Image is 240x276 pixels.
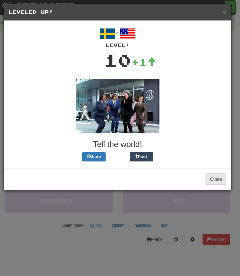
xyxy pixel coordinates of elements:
[9,26,226,49] div: /
[130,152,153,161] button: Post
[131,56,156,69] div: +1
[76,79,159,133] img: anchorman-0f45bd94e4bc77b3e4009f63bd0ea52a2253b4c1438f2773e23d74ae24afd04f.gif
[222,8,226,15] button: Close
[9,42,226,49] div: Level:
[206,174,226,185] button: Close
[106,152,130,161] iframe: X Post Button
[9,140,226,149] h3: Tell the world!
[222,8,226,15] span: ×
[82,152,106,161] button: Share
[104,49,131,72] div: 10
[9,9,226,15] h5: Leveled Up!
